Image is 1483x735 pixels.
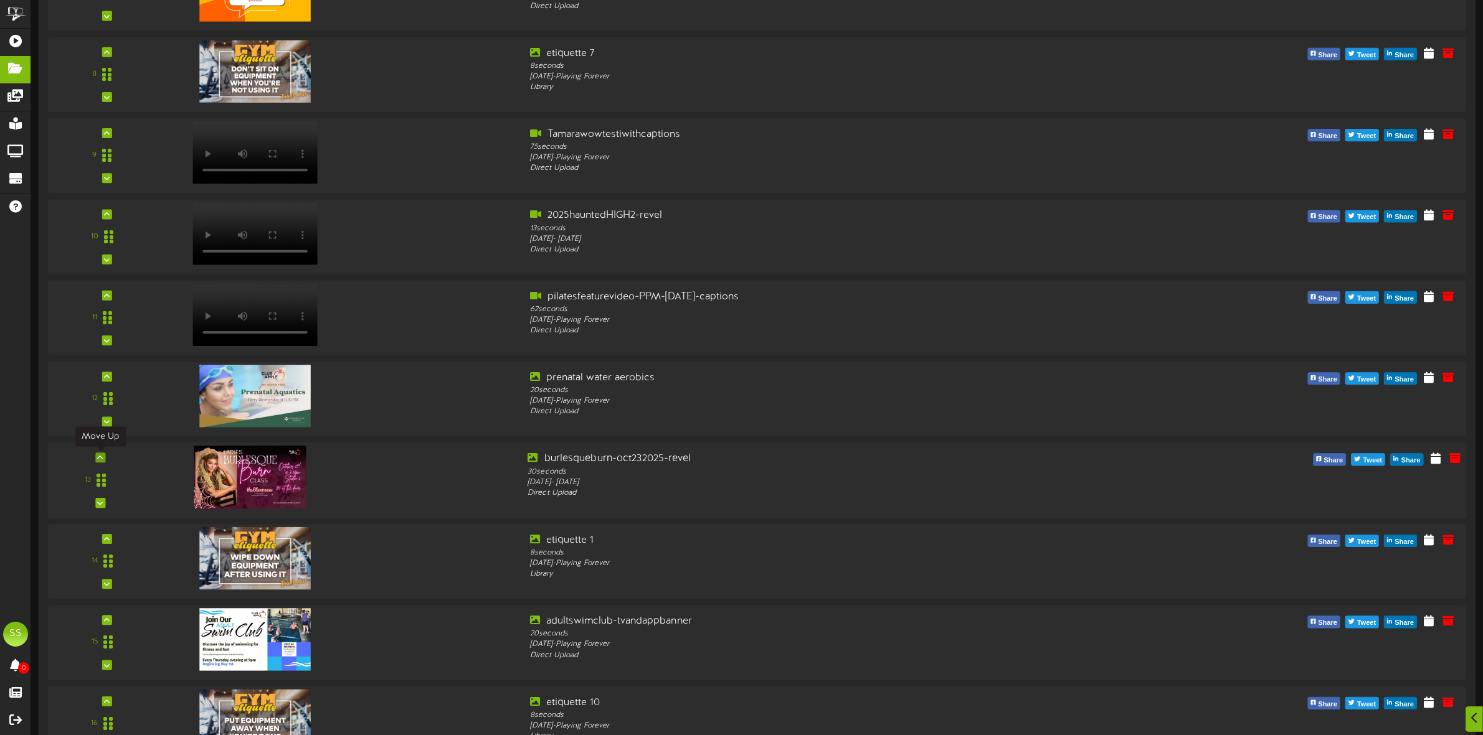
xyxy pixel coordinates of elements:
div: Direct Upload [530,407,1102,418]
div: Library [530,569,1102,579]
button: Share [1307,210,1340,223]
span: Share [1392,617,1416,630]
div: 20 seconds [530,629,1102,639]
button: Share [1307,48,1340,60]
span: Share [1392,373,1416,387]
div: Library [530,82,1102,93]
button: Share [1390,454,1423,466]
img: faa6f3ca-0530-4a8b-b9e0-cba1e70feb24.jpg [194,446,306,508]
div: [DATE] - Playing Forever [530,72,1102,82]
button: Share [1313,454,1346,466]
span: Share [1392,49,1416,62]
div: Direct Upload [528,488,1106,499]
div: SS [3,622,28,647]
div: [DATE] - Playing Forever [530,315,1102,325]
button: Tweet [1345,697,1379,709]
span: Share [1315,129,1340,143]
button: Tweet [1345,535,1379,547]
button: Tweet [1352,454,1386,466]
div: 16 [91,718,98,729]
div: 62 seconds [530,304,1102,315]
span: Share [1321,454,1345,468]
div: Direct Upload [530,325,1102,336]
div: 13 seconds [530,223,1102,233]
button: Tweet [1345,291,1379,304]
span: Share [1399,454,1423,468]
button: Share [1384,291,1417,304]
span: Share [1392,211,1416,225]
div: [DATE] - Playing Forever [530,558,1102,569]
span: Share [1315,698,1340,711]
span: Tweet [1355,698,1378,711]
span: Tweet [1355,617,1378,630]
div: 12 [92,394,98,405]
img: 51d578ab-93a3-47b2-b195-58b6474c22e8gymetiquette1.jpeg [200,527,311,589]
div: [DATE] - Playing Forever [530,721,1102,731]
div: 9 [92,151,97,161]
button: Share [1384,535,1417,547]
span: Share [1392,292,1416,306]
div: [DATE] - Playing Forever [530,640,1102,650]
img: c7c25e66-7e52-48fd-8783-b84c1669b682.jpg [200,365,311,427]
button: Share [1384,373,1417,385]
img: f06b2204-fff8-4118-ba76-2003c52eae42.jpg [200,608,311,670]
div: [DATE] - [DATE] [528,477,1106,488]
button: Tweet [1345,129,1379,141]
div: [DATE] - [DATE] [530,234,1102,245]
div: [DATE] - Playing Forever [530,152,1102,163]
div: prenatal water aerobics [530,371,1102,385]
span: 0 [18,662,29,674]
div: etiquette 7 [530,47,1102,61]
div: 8 seconds [530,548,1102,558]
button: Share [1307,697,1340,709]
div: 30 seconds [528,466,1106,477]
span: Tweet [1355,211,1378,225]
span: Share [1315,49,1340,62]
button: Tweet [1345,373,1379,385]
span: Tweet [1355,129,1378,143]
button: Share [1307,291,1340,304]
div: [DATE] - Playing Forever [530,396,1102,406]
div: pilatesfeaturevideo-PPM-[DATE]-captions [530,290,1102,304]
button: Tweet [1345,210,1379,223]
div: burlesqueburn-oct232025-revel [528,452,1106,466]
div: etiquette 10 [530,696,1102,710]
span: Share [1392,698,1416,711]
div: Direct Upload [530,163,1102,174]
button: Share [1384,48,1417,60]
span: Tweet [1355,292,1378,306]
div: 11 [92,312,97,323]
span: Share [1315,535,1340,549]
div: Tamarawowtestiwithcaptions [530,128,1102,142]
span: Share [1392,129,1416,143]
button: Share [1384,210,1417,223]
div: adultswimclub-tvandappbanner [530,615,1102,629]
span: Share [1315,211,1340,225]
button: Tweet [1345,48,1379,60]
button: Share [1307,373,1340,385]
button: Share [1384,616,1417,629]
span: Share [1315,373,1340,387]
button: Share [1384,697,1417,709]
div: Direct Upload [530,245,1102,255]
div: 14 [92,556,98,567]
div: 15 [92,637,98,648]
div: Direct Upload [530,1,1102,12]
button: Share [1307,535,1340,547]
span: Share [1315,617,1340,630]
div: Direct Upload [530,650,1102,661]
button: Share [1384,129,1417,141]
span: Tweet [1355,49,1378,62]
div: 13 [85,475,91,485]
div: 2025hauntedHIGH2-revel [530,209,1102,223]
div: 10 [91,232,98,242]
span: Share [1315,292,1340,306]
div: 8 [92,69,97,80]
div: 20 seconds [530,385,1102,396]
div: 8 seconds [530,61,1102,72]
span: Tweet [1355,535,1378,549]
div: 8 seconds [530,710,1102,721]
div: etiquette 1 [530,533,1102,548]
div: 75 seconds [530,142,1102,152]
span: Share [1392,535,1416,549]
